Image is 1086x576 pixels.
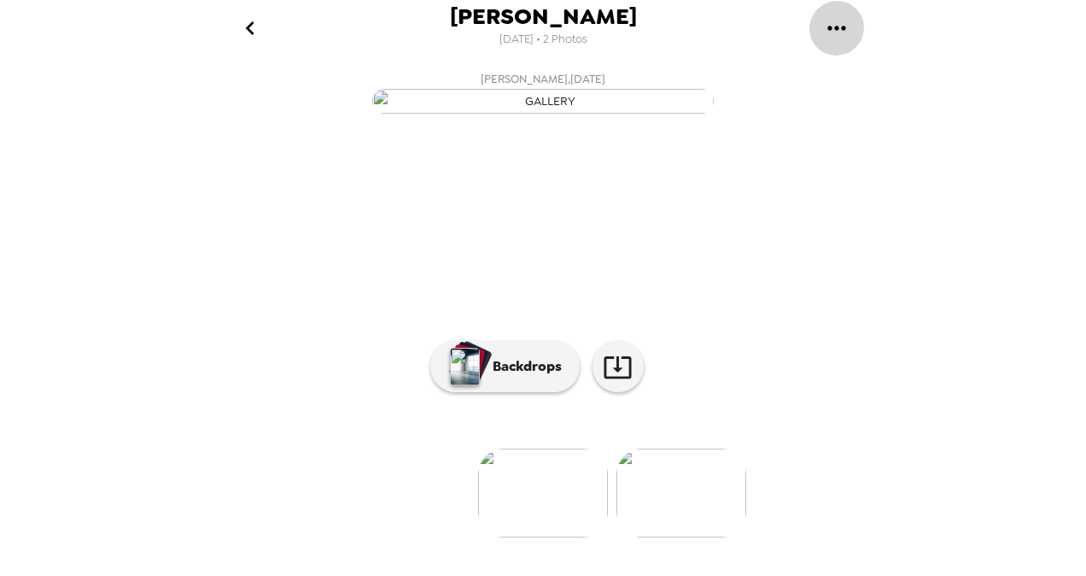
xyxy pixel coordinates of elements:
[499,28,587,51] span: [DATE] • 2 Photos
[201,64,885,119] button: [PERSON_NAME],[DATE]
[481,69,605,89] span: [PERSON_NAME] , [DATE]
[616,449,746,538] img: gallery
[478,449,608,538] img: gallery
[450,5,637,28] span: [PERSON_NAME]
[430,341,580,392] button: Backdrops
[484,356,562,377] p: Backdrops
[372,89,714,114] img: gallery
